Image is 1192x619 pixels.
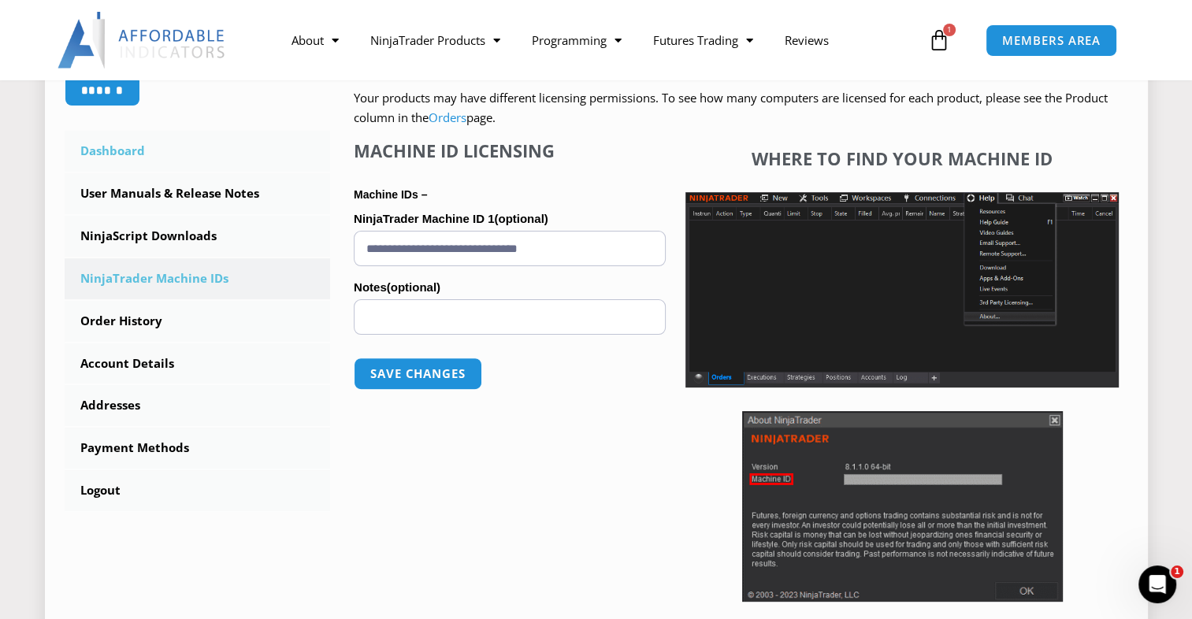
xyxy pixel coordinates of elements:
h4: Where to find your Machine ID [685,148,1119,169]
a: Futures Trading [637,22,769,58]
img: LogoAI | Affordable Indicators – NinjaTrader [58,12,227,69]
a: Reviews [769,22,845,58]
button: Save changes [354,358,482,390]
a: NinjaTrader Machine IDs [65,258,331,299]
a: Orders [429,109,466,125]
a: Order History [65,301,331,342]
nav: Menu [276,22,924,58]
span: 1 [943,24,956,36]
span: 1 [1171,565,1183,578]
img: Screenshot 2025-01-17 1155544 | Affordable Indicators – NinjaTrader [685,192,1119,387]
span: (optional) [494,212,548,225]
a: 1 [904,17,974,63]
a: User Manuals & Release Notes [65,173,331,214]
a: Account Details [65,343,331,384]
span: MEMBERS AREA [1002,35,1101,46]
a: NinjaTrader Products [355,22,516,58]
a: Programming [516,22,637,58]
span: Your products may have different licensing permissions. To see how many computers are licensed fo... [354,90,1108,126]
label: NinjaTrader Machine ID 1 [354,207,666,231]
a: Dashboard [65,131,331,172]
label: Notes [354,276,666,299]
a: Logout [65,470,331,511]
nav: Account pages [65,131,331,511]
iframe: Intercom live chat [1138,565,1176,603]
a: Addresses [65,385,331,426]
a: Payment Methods [65,428,331,469]
a: MEMBERS AREA [986,24,1117,57]
a: About [276,22,355,58]
a: NinjaScript Downloads [65,216,331,257]
strong: Machine IDs – [354,188,427,201]
h4: Machine ID Licensing [354,140,666,161]
img: Screenshot 2025-01-17 114931 | Affordable Indicators – NinjaTrader [742,411,1063,602]
span: (optional) [387,280,440,294]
